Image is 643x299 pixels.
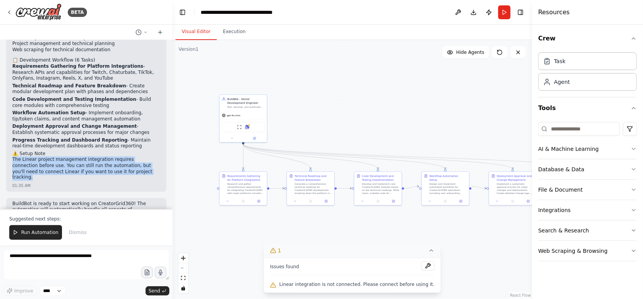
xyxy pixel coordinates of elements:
[149,288,160,294] span: Send
[3,286,37,296] button: Improve
[146,286,169,296] button: Send
[538,180,637,200] button: File & Document
[237,125,242,129] img: ScrapeWebsiteTool
[69,229,87,236] span: Dismiss
[241,144,582,169] g: Edge from a6121943-9533-495b-92a1-8cbc52cd2275 to f01aa8c6-39a8-49e0-90ff-8d494853a648
[132,28,151,37] button: Switch to previous chat
[12,110,85,115] strong: Workflow Automation Setup
[515,7,526,18] button: Hide right sidebar
[362,174,399,182] div: Code Development and Testing Implementation
[320,199,333,204] button: Open in side panel
[12,83,160,95] p: - Create modular development plan with phases and dependencies
[12,97,160,109] p: - Build core modules with comprehensive testing
[21,229,59,236] span: Run Automation
[421,171,469,205] div: Workflow Automation SetupDesign and implement automated workflows for CreatorGrid360 operations i...
[538,165,584,173] div: Database & Data
[538,49,637,97] div: Crew
[538,247,608,255] div: Web Scraping & Browsing
[538,28,637,49] button: Crew
[429,174,467,182] div: Workflow Automation Setup
[12,124,137,129] strong: Deployment Approval and Change Management
[155,267,166,278] button: Click to speak your automation idea
[65,225,90,240] button: Dismiss
[404,185,419,190] g: Edge from 321866e8-f431-4557-973b-0778f5a85121 to c5cb0f5a-dca0-45ea-b241-26f15d1429e5
[286,171,335,205] div: Technical Roadmap and Feature BreakdownGenerate a comprehensive technical roadmap for CreatorGrid...
[337,187,352,190] g: Edge from ca13abd1-ae6f-4b18-aa2b-b3403d7fdf8d to 321866e8-f431-4557-973b-0778f5a85121
[538,97,637,119] button: Tools
[12,97,136,102] strong: Code Development and Testing Implementation
[387,199,400,204] button: Open in side panel
[154,28,166,37] button: Start a new chat
[456,49,484,55] span: Hide Agents
[429,182,467,195] div: Design and implement automated workflows for CreatorGrid360 operations including user onboarding ...
[12,157,160,180] p: The Linear project management integration requires connection before use. You can still run the a...
[270,264,299,270] span: Issues found
[14,288,33,294] span: Improve
[12,183,30,189] div: 01:35 AM
[12,57,160,63] h2: 📋 Development Workflow (6 Tasks)
[12,47,160,53] li: Web scraping for technical documentation
[178,273,188,283] button: fit view
[12,41,160,47] li: Project management and technical planning
[244,136,266,140] button: Open in side panel
[270,187,285,190] g: Edge from ab9db97f-eed5-47db-b21d-8a71d69b616e to ca13abd1-ae6f-4b18-aa2b-b3403d7fdf8d
[554,78,570,86] div: Agent
[538,139,637,159] button: AI & Machine Learning
[538,159,637,179] button: Database & Data
[437,199,454,204] button: No output available
[12,137,160,149] p: - Maintain real-time development dashboards and status reporting
[217,24,252,40] button: Execution
[241,144,245,169] g: Edge from a6121943-9533-495b-92a1-8cbc52cd2275 to ab9db97f-eed5-47db-b21d-8a71d69b616e
[370,199,386,204] button: No output available
[278,247,281,254] span: 1
[454,199,467,204] button: Open in side panel
[442,46,489,58] button: Hide Agents
[295,174,332,182] div: Technical Roadmap and Feature Breakdown
[538,227,589,234] div: Search & Research
[538,220,637,241] button: Search & Research
[12,137,127,143] strong: Progress Tracking and Dashboard Reporting
[279,281,434,287] span: Linear integration is not connected. Please connect before using it.
[176,24,217,40] button: Visual Editor
[497,182,534,195] div: Implement a systematic approval process for major changes and deployments. Create detailed change...
[241,144,313,169] g: Edge from a6121943-9533-495b-92a1-8cbc52cd2275 to ca13abd1-ae6f-4b18-aa2b-b3403d7fdf8d
[12,63,143,69] strong: Requirements Gathering for Platform Integrations
[538,8,570,17] h4: Resources
[178,263,188,273] button: zoom out
[12,83,126,89] strong: Technical Roadmap and Feature Breakdown
[68,8,87,17] div: BETA
[15,3,62,21] img: Logo
[178,253,188,263] button: zoom in
[12,151,160,157] h2: ⚠️ Setup Note
[505,199,521,204] button: No output available
[235,199,251,204] button: No output available
[362,182,399,195] div: Develop and implement core CreatorGrid360 modules based on the technical roadmap. Write clean, sc...
[295,182,332,195] div: Generate a comprehensive technical roadmap for CreatorGrid360 development, breaking down the plat...
[227,174,265,182] div: Requirements Gathering for Platform Integrations
[12,63,160,82] p: - Research APIs and capabilities for Twitch, Chaturbate, TikTok, OnlyFans, Instagram, Reels, X, a...
[538,186,583,194] div: File & Document
[227,105,265,109] div: Plan, develop, and automate the CreatorGrid360 platform by gathering requirements, creating techn...
[9,216,163,222] p: Suggested next steps:
[538,119,637,267] div: Tools
[177,7,188,18] button: Hide left sidebar
[227,114,240,117] span: gpt-4o-mini
[522,199,535,204] button: Open in side panel
[12,201,160,231] p: BuildBot is ready to start working on CreatorGrid360! The automation will systematically handle a...
[219,94,267,142] div: BuildBot - Senior Development EngineerPlan, develop, and automate the CreatorGrid360 platform by ...
[201,8,287,16] nav: breadcrumb
[9,225,62,240] button: Run Automation
[538,241,637,261] button: Web Scraping & Browsing
[303,199,319,204] button: No output available
[497,174,534,182] div: Deployment Approval and Change Management
[178,253,188,293] div: React Flow controls
[538,145,599,153] div: AI & Machine Learning
[227,97,265,105] div: BuildBot - Senior Development Engineer
[12,110,160,122] p: - Implement onboarding, tip/token claims, and content management automation
[510,293,531,297] a: React Flow attribution
[264,244,440,258] button: 1
[141,267,153,278] button: Upload files
[219,171,267,205] div: Requirements Gathering for Platform IntegrationsResearch and gather comprehensive requirements fo...
[179,46,199,52] div: Version 1
[354,171,402,205] div: Code Development and Testing ImplementationDevelop and implement core CreatorGrid360 modules base...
